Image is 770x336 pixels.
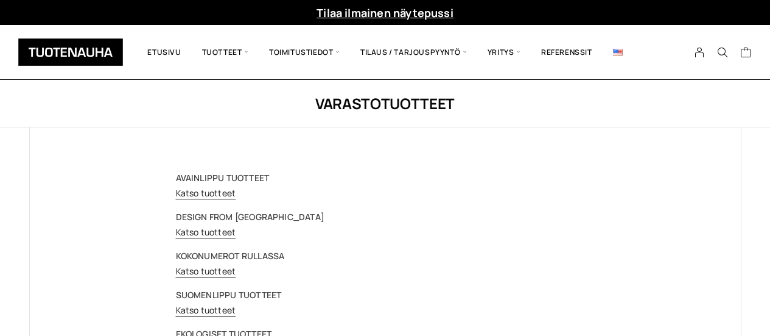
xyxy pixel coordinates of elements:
strong: SUOMENLIPPU TUOTTEET [176,289,282,301]
strong: KOKONUMEROT RULLASSA [176,250,285,262]
h1: Varastotuotteet [29,93,741,113]
button: Search [711,47,734,58]
img: Tuotenauha Oy [18,38,123,66]
strong: DESIGN FROM [GEOGRAPHIC_DATA] [176,211,324,223]
strong: AVAINLIPPU TUOTTEET [176,172,270,184]
a: Cart [740,46,752,61]
a: My Account [688,47,712,58]
a: Tilaa ilmainen näytepussi [317,5,453,20]
a: Katso tuotteet [176,226,236,238]
span: Yritys [477,34,531,70]
span: Tilaus / Tarjouspyyntö [350,34,477,70]
a: Katso tuotteet [176,265,236,277]
a: Etusivu [137,34,191,70]
span: Toimitustiedot [259,34,350,70]
span: Tuotteet [192,34,259,70]
img: English [613,49,623,55]
a: Katso tuotteet [176,187,236,199]
a: Katso tuotteet [176,304,236,316]
a: Referenssit [531,34,603,70]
